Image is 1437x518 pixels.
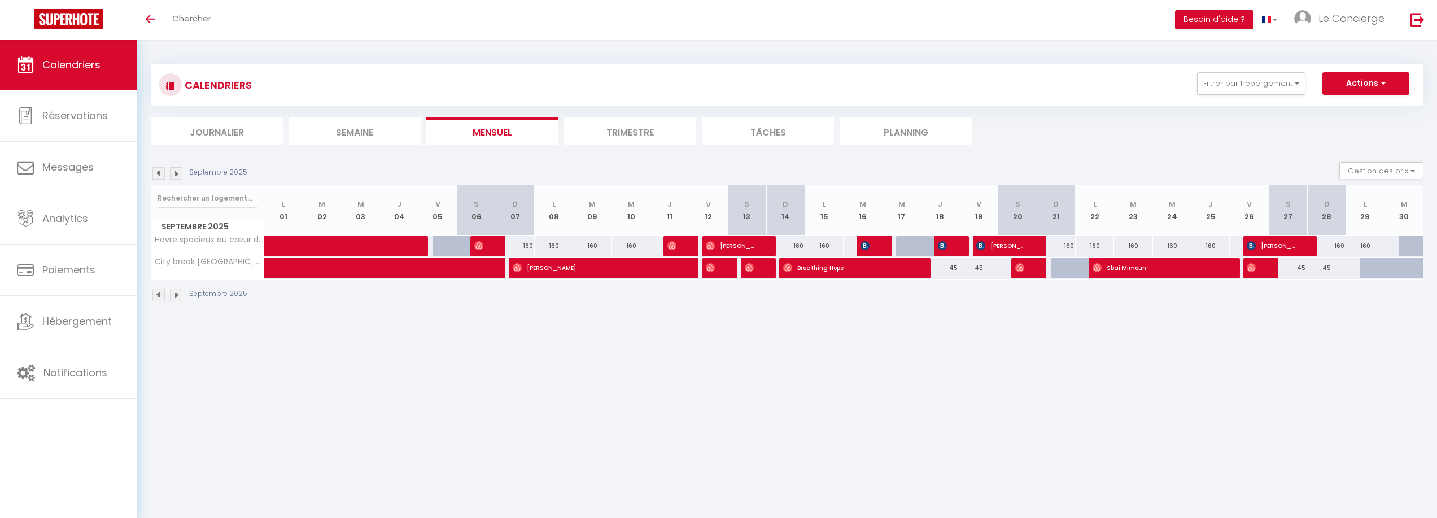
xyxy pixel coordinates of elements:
abbr: V [706,199,711,210]
abbr: J [1208,199,1213,210]
div: 160 [573,236,612,256]
th: 14 [766,185,805,236]
div: 45 [921,258,959,278]
abbr: J [397,199,401,210]
p: Septembre 2025 [189,167,247,178]
abbr: S [744,199,749,210]
div: 160 [1153,236,1191,256]
th: 19 [959,185,998,236]
img: logout [1410,12,1425,27]
span: [PERSON_NAME] [861,235,873,256]
div: 160 [766,236,805,256]
abbr: J [938,199,942,210]
span: Sbai Mimoun [1093,257,1221,278]
th: 25 [1191,185,1230,236]
span: [PERSON_NAME] [513,257,679,278]
abbr: J [667,199,672,210]
th: 07 [496,185,534,236]
abbr: M [318,199,325,210]
th: 01 [264,185,303,236]
button: Filtrer par hébergement [1197,72,1305,95]
span: Messages [42,160,94,174]
abbr: S [1286,199,1291,210]
span: [PERSON_NAME] [706,235,757,256]
abbr: M [1401,199,1408,210]
span: Havre spacieux au cœur de [GEOGRAPHIC_DATA] - 8 personnes [153,236,266,244]
div: 160 [496,236,534,256]
abbr: L [282,199,285,210]
th: 08 [535,185,573,236]
abbr: L [552,199,556,210]
abbr: M [1130,199,1137,210]
span: Réservations [42,108,108,123]
div: 160 [1114,236,1152,256]
span: [PERSON_NAME] [745,257,758,278]
img: Super Booking [34,9,103,29]
abbr: M [357,199,364,210]
th: 22 [1076,185,1114,236]
th: 03 [341,185,379,236]
abbr: M [1169,199,1176,210]
li: Journalier [151,117,283,145]
div: 160 [1307,236,1346,256]
span: Calendriers [42,58,101,72]
abbr: M [589,199,596,210]
abbr: D [512,199,518,210]
abbr: L [1093,199,1097,210]
span: Le Concierge [1318,11,1384,25]
div: 160 [1037,236,1075,256]
span: Notifications [43,365,107,380]
th: 28 [1307,185,1346,236]
span: Hébergement [42,314,112,328]
span: [PERSON_NAME] [1015,257,1028,278]
th: 10 [612,185,650,236]
span: [PERSON_NAME] [938,235,951,256]
div: 160 [1191,236,1230,256]
div: 160 [1076,236,1114,256]
th: 02 [303,185,341,236]
th: 12 [689,185,727,236]
li: Tâches [702,117,834,145]
span: Septembre 2025 [151,219,264,235]
span: [PERSON_NAME] [667,235,680,256]
span: Analytics [42,211,88,225]
th: 20 [998,185,1037,236]
h3: CALENDRIERS [182,72,252,98]
th: 18 [921,185,959,236]
div: 160 [1346,236,1384,256]
th: 09 [573,185,612,236]
abbr: M [859,199,866,210]
span: City break [GEOGRAPHIC_DATA] • Grand balcon [153,258,266,266]
th: 13 [728,185,766,236]
span: Breathing Hope [783,257,911,278]
img: ... [1294,10,1311,27]
div: 45 [959,258,998,278]
th: 29 [1346,185,1384,236]
th: 21 [1037,185,1075,236]
abbr: M [898,199,905,210]
button: Gestion des prix [1339,162,1423,179]
th: 04 [380,185,418,236]
li: Trimestre [564,117,696,145]
th: 17 [883,185,921,236]
span: [PERSON_NAME] [1247,235,1298,256]
abbr: V [976,199,981,210]
abbr: V [435,199,440,210]
th: 27 [1269,185,1307,236]
abbr: S [1015,199,1020,210]
th: 23 [1114,185,1152,236]
div: 45 [1269,258,1307,278]
abbr: L [1364,199,1367,210]
th: 15 [805,185,844,236]
input: Rechercher un logement... [158,188,257,208]
button: Actions [1322,72,1409,95]
div: 160 [535,236,573,256]
span: Paiements [42,263,95,277]
abbr: D [783,199,788,210]
th: 24 [1153,185,1191,236]
abbr: D [1053,199,1059,210]
th: 05 [418,185,457,236]
abbr: S [474,199,479,210]
span: [PERSON_NAME] [706,257,719,278]
li: Mensuel [426,117,558,145]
